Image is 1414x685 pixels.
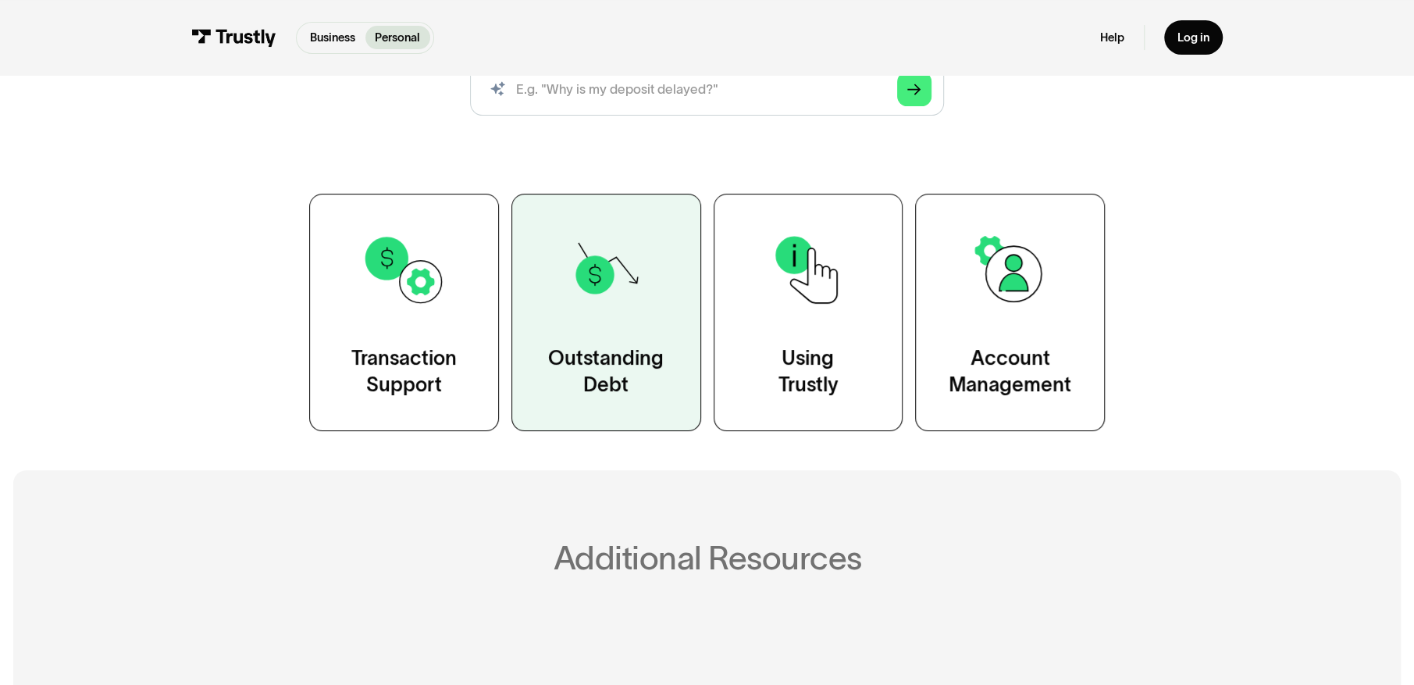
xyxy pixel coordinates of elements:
h2: Additional Resources [233,540,1182,576]
img: Trustly Logo [191,29,276,47]
a: UsingTrustly [714,194,903,431]
a: Personal [365,26,430,49]
div: Outstanding Debt [548,345,664,398]
p: Business [310,29,355,46]
a: AccountManagement [915,194,1105,431]
a: OutstandingDebt [511,194,701,431]
a: Help [1100,30,1124,45]
p: Personal [375,29,420,46]
div: Transaction Support [351,345,457,398]
div: Log in [1177,30,1209,45]
a: Log in [1164,20,1223,55]
div: Using Trustly [778,345,838,398]
a: Business [300,26,365,49]
a: TransactionSupport [309,194,499,431]
div: Account Management [949,345,1071,398]
form: Search [470,62,945,115]
input: search [470,62,945,115]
